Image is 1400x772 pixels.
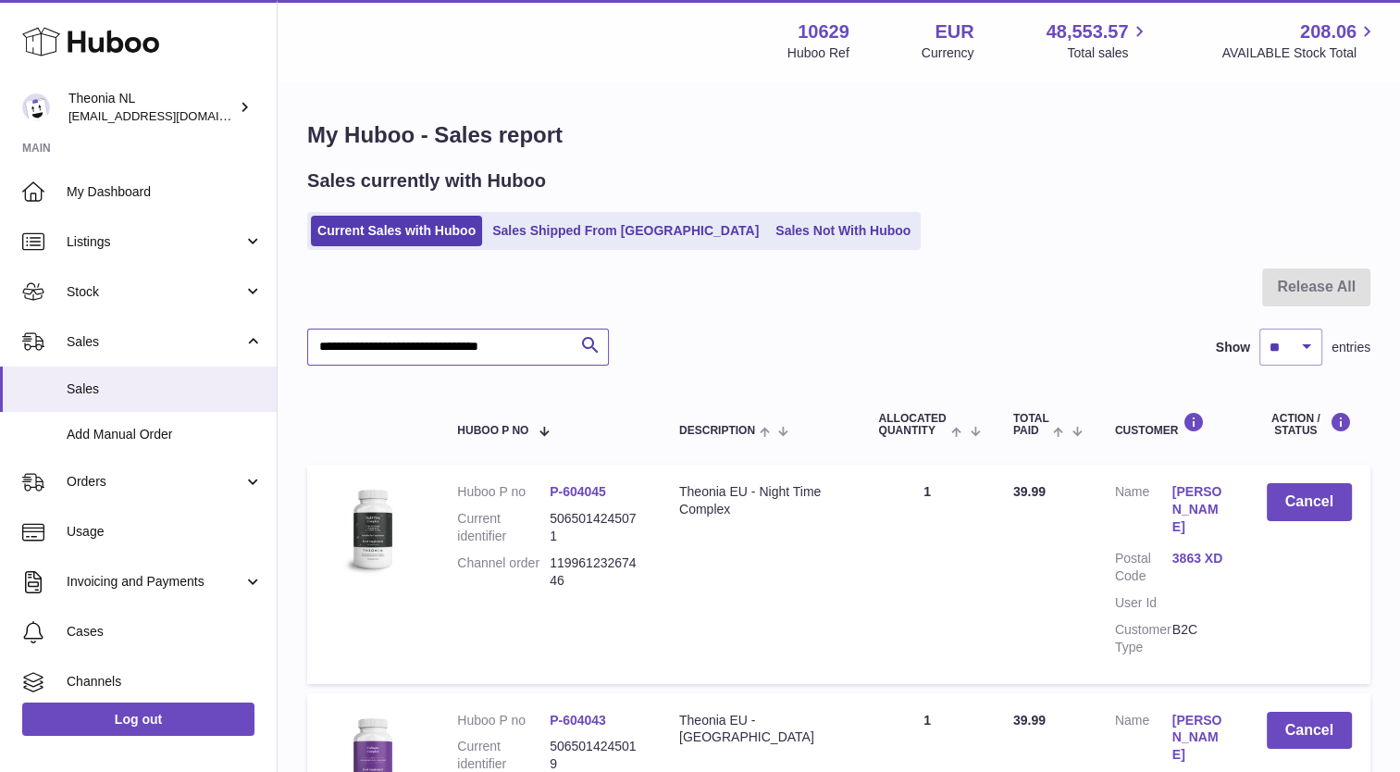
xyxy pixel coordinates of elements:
a: P-604045 [550,484,606,499]
div: Theonia EU - [GEOGRAPHIC_DATA] [679,712,842,747]
span: Huboo P no [457,425,528,437]
div: Action / Status [1267,412,1353,437]
span: Channels [67,673,263,691]
span: Orders [67,473,243,491]
dt: User Id [1115,594,1172,612]
div: Huboo Ref [787,44,849,62]
span: 39.99 [1013,484,1046,499]
dt: Postal Code [1115,550,1172,585]
dd: 11996123267446 [550,554,642,590]
a: [PERSON_NAME] [1172,483,1230,536]
span: Add Manual Order [67,426,263,443]
span: 39.99 [1013,713,1046,728]
span: ALLOCATED Quantity [878,413,947,437]
a: 48,553.57 Total sales [1046,19,1149,62]
span: My Dashboard [67,183,263,201]
span: AVAILABLE Stock Total [1221,44,1378,62]
span: Invoicing and Payments [67,573,243,591]
button: Cancel [1267,712,1353,750]
span: Sales [67,333,243,351]
span: Total sales [1067,44,1149,62]
dt: Name [1115,483,1172,541]
dd: 5065014245071 [550,510,642,545]
dt: Channel order [457,554,550,590]
a: 208.06 AVAILABLE Stock Total [1221,19,1378,62]
div: Theonia NL [68,90,235,125]
a: 3863 XD [1172,550,1230,567]
span: Cases [67,623,263,641]
span: Listings [67,233,243,251]
td: 1 [860,465,994,683]
a: Sales Not With Huboo [769,216,917,246]
span: Usage [67,523,263,541]
span: entries [1332,339,1370,356]
strong: EUR [935,19,973,44]
span: Total paid [1013,413,1049,437]
dt: Huboo P no [457,712,550,729]
span: 48,553.57 [1046,19,1128,44]
button: Cancel [1267,483,1353,521]
a: [PERSON_NAME] [1172,712,1230,765]
div: Customer [1115,412,1230,437]
img: 106291725893109.jpg [326,483,418,576]
div: Currency [922,44,974,62]
img: info@wholesomegoods.eu [22,93,50,121]
dt: Huboo P no [457,483,550,501]
h2: Sales currently with Huboo [307,168,546,193]
dd: B2C [1172,621,1230,656]
a: Sales Shipped From [GEOGRAPHIC_DATA] [486,216,765,246]
h1: My Huboo - Sales report [307,120,1370,150]
span: [EMAIL_ADDRESS][DOMAIN_NAME] [68,108,272,123]
label: Show [1216,339,1250,356]
a: Current Sales with Huboo [311,216,482,246]
strong: 10629 [798,19,849,44]
span: Sales [67,380,263,398]
span: 208.06 [1300,19,1357,44]
a: Log out [22,703,254,736]
span: Stock [67,283,243,301]
span: Description [679,425,755,437]
a: P-604043 [550,713,606,728]
dt: Current identifier [457,510,550,545]
dt: Customer Type [1115,621,1172,656]
div: Theonia EU - Night Time Complex [679,483,842,518]
dt: Name [1115,712,1172,769]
